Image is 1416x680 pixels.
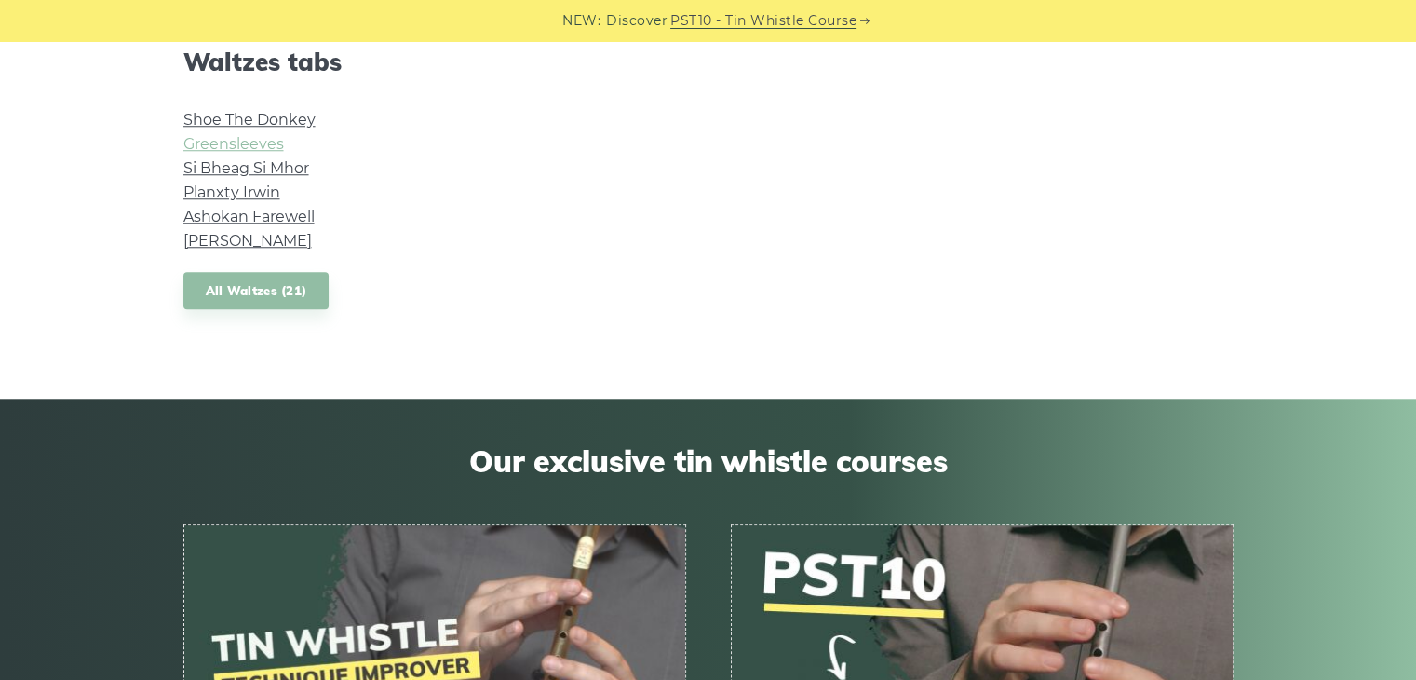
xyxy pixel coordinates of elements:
a: Shoe The Donkey [183,111,316,129]
a: All Waltzes (21) [183,272,330,310]
a: [PERSON_NAME] [183,232,312,250]
a: PST10 - Tin Whistle Course [670,10,856,32]
a: Planxty Irwin [183,184,280,201]
h2: Waltzes tabs [183,48,504,76]
a: Si­ Bheag Si­ Mhor [183,159,309,177]
span: Discover [606,10,668,32]
span: NEW: [562,10,600,32]
a: Greensleeves [183,135,284,153]
span: Our exclusive tin whistle courses [183,443,1234,479]
a: Ashokan Farewell [183,208,315,225]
